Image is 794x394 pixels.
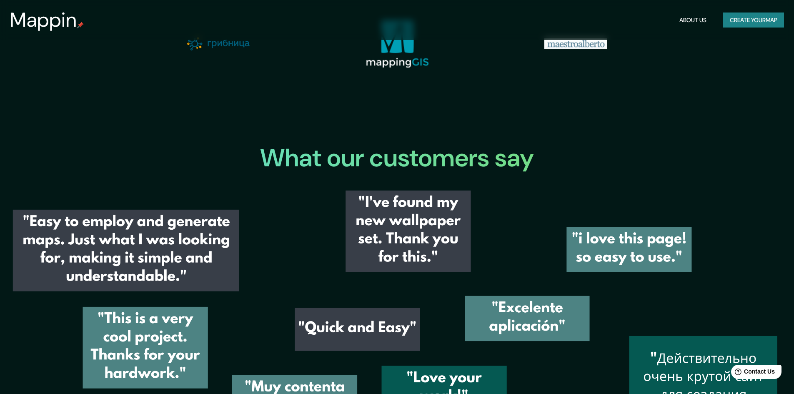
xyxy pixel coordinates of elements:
[77,22,84,28] img: mappin-pin
[723,13,784,28] button: Create yourmap
[366,20,428,68] img: mappinggis-logo
[10,8,77,32] h3: Mappin
[720,361,785,385] iframe: Help widget launcher
[676,13,710,28] button: About Us
[187,37,250,50] img: gribnica-logo
[544,38,607,49] img: maestroalberto-logo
